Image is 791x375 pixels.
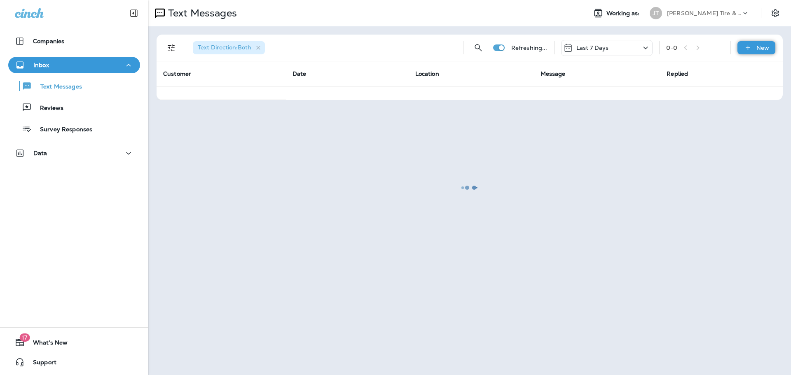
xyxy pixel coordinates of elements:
[8,99,140,116] button: Reviews
[8,354,140,370] button: Support
[32,105,63,112] p: Reviews
[8,145,140,161] button: Data
[33,38,64,44] p: Companies
[8,33,140,49] button: Companies
[33,150,47,156] p: Data
[33,62,49,68] p: Inbox
[8,77,140,95] button: Text Messages
[756,44,769,51] p: New
[8,120,140,137] button: Survey Responses
[25,339,68,349] span: What's New
[32,126,92,134] p: Survey Responses
[122,5,145,21] button: Collapse Sidebar
[19,333,30,342] span: 17
[8,57,140,73] button: Inbox
[8,334,140,351] button: 17What's New
[32,83,82,91] p: Text Messages
[25,359,56,369] span: Support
